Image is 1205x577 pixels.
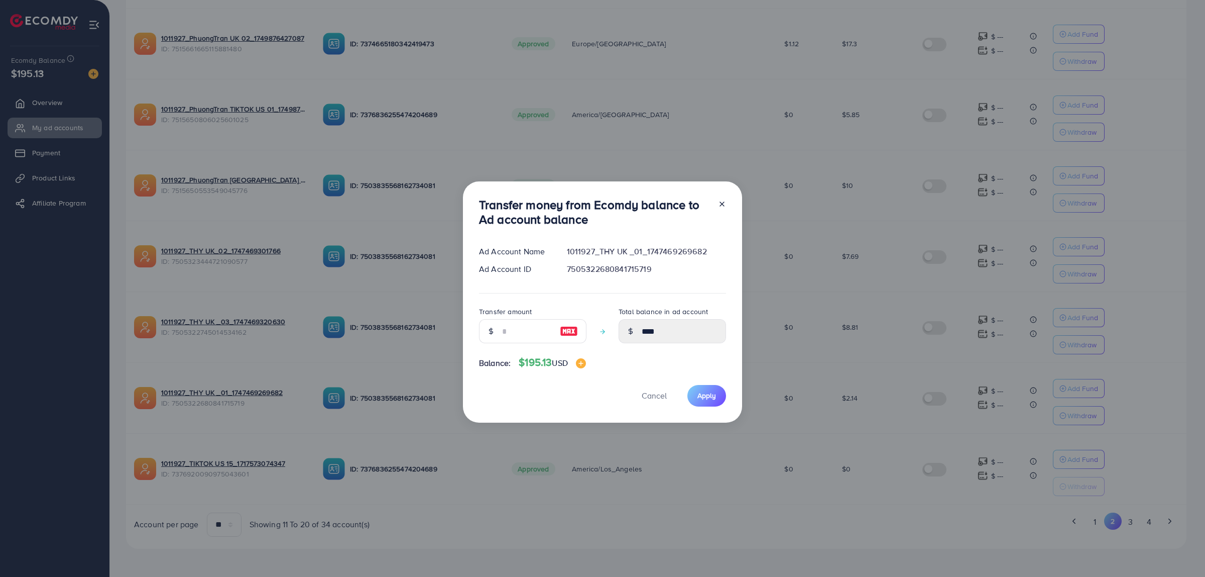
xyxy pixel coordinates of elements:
span: Apply [697,391,716,401]
iframe: Chat [1162,532,1197,569]
div: Ad Account ID [471,263,559,275]
button: Apply [687,385,726,407]
h3: Transfer money from Ecomdy balance to Ad account balance [479,198,710,227]
span: Balance: [479,357,511,369]
span: Cancel [642,390,667,401]
div: Ad Account Name [471,246,559,257]
div: 7505322680841715719 [559,263,734,275]
img: image [560,325,578,337]
div: 1011927_THY UK _01_1747469269682 [559,246,734,257]
button: Cancel [629,385,679,407]
span: USD [552,357,567,368]
label: Transfer amount [479,307,532,317]
img: image [576,358,586,368]
label: Total balance in ad account [619,307,708,317]
h4: $195.13 [519,356,586,369]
